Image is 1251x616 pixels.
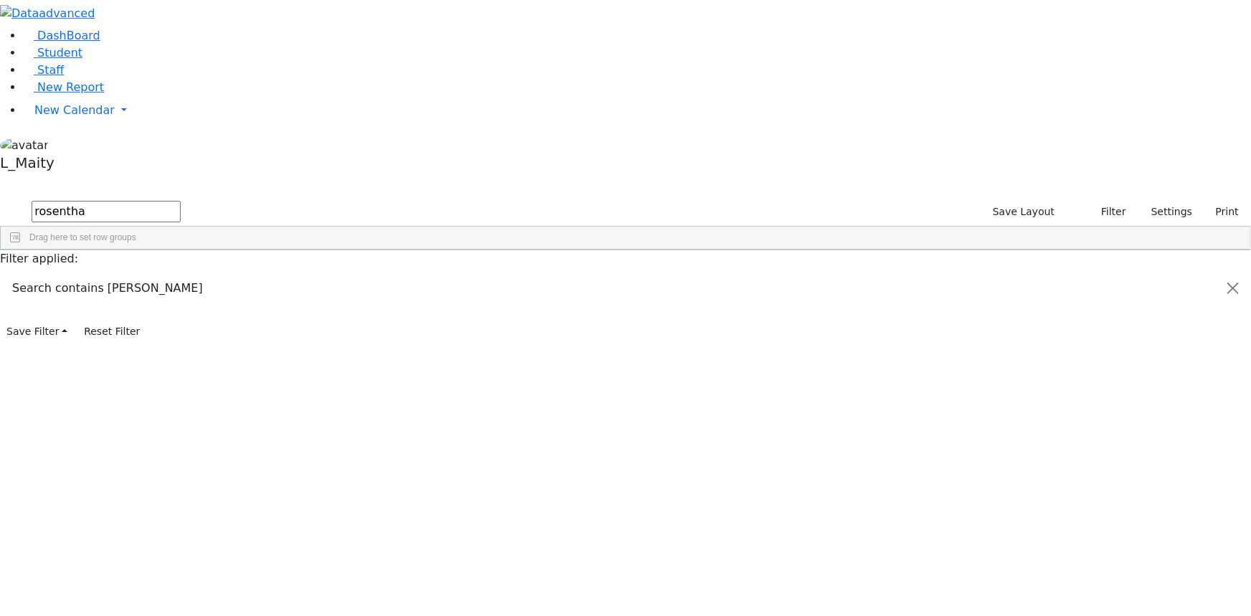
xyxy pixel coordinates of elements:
[1216,268,1250,308] button: Close
[986,201,1061,223] button: Save Layout
[1199,201,1245,223] button: Print
[32,201,181,222] input: Search
[23,96,1251,125] a: New Calendar
[23,63,64,77] a: Staff
[37,80,104,94] span: New Report
[1133,201,1199,223] button: Settings
[34,103,115,117] span: New Calendar
[1083,201,1133,223] button: Filter
[37,63,64,77] span: Staff
[23,46,82,60] a: Student
[37,29,100,42] span: DashBoard
[37,46,82,60] span: Student
[77,321,146,343] button: Reset Filter
[29,232,136,242] span: Drag here to set row groups
[23,80,104,94] a: New Report
[23,29,100,42] a: DashBoard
